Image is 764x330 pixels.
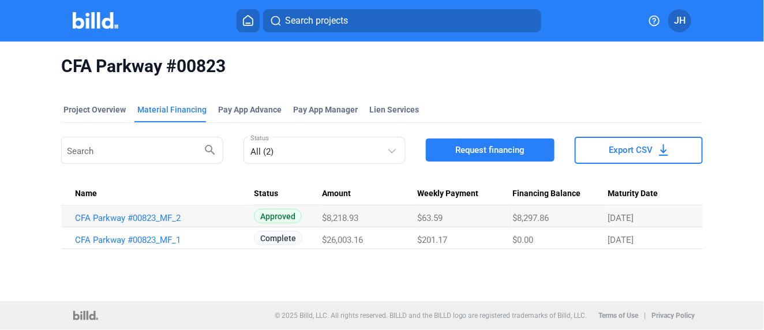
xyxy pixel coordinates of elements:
span: [DATE] [608,213,634,223]
span: $26,003.16 [322,235,363,245]
button: Export CSV [575,137,703,164]
span: Export CSV [609,144,653,156]
span: Approved [254,209,302,223]
span: Weekly Payment [417,189,478,199]
img: logo [73,311,98,320]
a: CFA Parkway #00823_MF_2 [75,213,245,223]
div: Name [75,189,254,199]
div: Maturity Date [608,189,689,199]
div: Project Overview [63,104,126,115]
span: Amount [322,189,351,199]
button: Request financing [426,138,554,162]
mat-select-trigger: All (2) [250,147,274,157]
span: $8,297.86 [512,213,549,223]
span: Status [254,189,278,199]
button: Search projects [263,9,541,32]
mat-icon: search [204,142,218,156]
p: | [645,312,646,320]
a: CFA Parkway #00823_MF_1 [75,235,245,245]
span: $63.59 [417,213,443,223]
span: Pay App Manager [293,104,358,115]
button: JH [668,9,691,32]
span: $8,218.93 [322,213,358,223]
span: Complete [254,231,302,245]
div: Material Financing [137,104,207,115]
div: Financing Balance [512,189,608,199]
div: Weekly Payment [417,189,512,199]
span: Name [75,189,97,199]
div: Status [254,189,322,199]
span: CFA Parkway #00823 [61,55,703,77]
div: Pay App Advance [218,104,282,115]
span: [DATE] [608,235,634,245]
span: Search projects [285,14,348,28]
b: Privacy Policy [652,312,695,320]
span: JH [674,14,686,28]
span: Financing Balance [512,189,581,199]
div: Amount [322,189,417,199]
b: Terms of Use [599,312,639,320]
span: $0.00 [512,235,533,245]
span: $201.17 [417,235,447,245]
img: Billd Company Logo [73,12,118,29]
div: Lien Services [369,104,419,115]
span: Request financing [455,144,525,156]
span: Maturity Date [608,189,658,199]
p: © 2025 Billd, LLC. All rights reserved. BILLD and the BILLD logo are registered trademarks of Bil... [275,312,587,320]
